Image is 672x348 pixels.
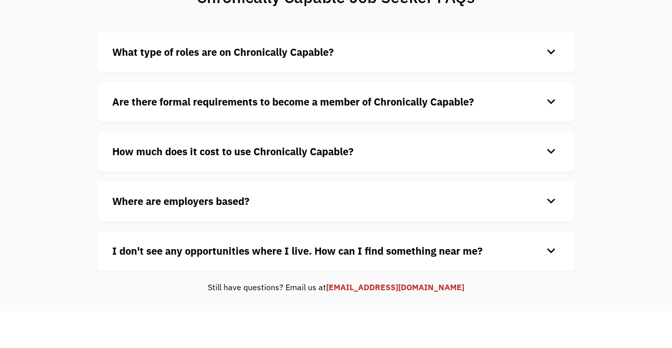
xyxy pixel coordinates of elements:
[326,282,464,292] a: [EMAIL_ADDRESS][DOMAIN_NAME]
[98,281,575,293] div: Still have questions? Email us at
[543,243,560,259] div: keyboard_arrow_down
[113,244,483,258] strong: I don't see any opportunities where I live. How can I find something near me?
[543,194,560,209] div: keyboard_arrow_down
[543,45,560,60] div: keyboard_arrow_down
[543,94,560,110] div: keyboard_arrow_down
[113,95,474,109] strong: Are there formal requirements to become a member of Chronically Capable?
[113,145,354,158] strong: How much does it cost to use Chronically Capable?
[543,144,560,159] div: keyboard_arrow_down
[113,45,334,59] strong: What type of roles are on Chronically Capable?
[113,194,250,208] strong: Where are employers based?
